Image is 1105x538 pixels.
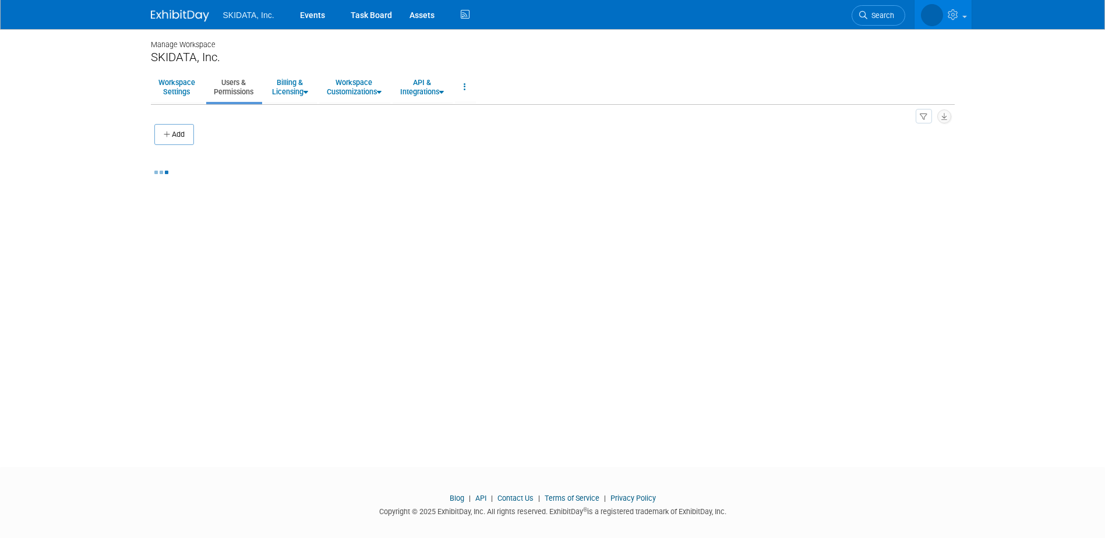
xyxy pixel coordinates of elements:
[393,73,451,101] a: API &Integrations
[535,494,543,502] span: |
[151,29,955,50] div: Manage Workspace
[610,494,656,502] a: Privacy Policy
[466,494,474,502] span: |
[450,494,464,502] a: Blog
[545,494,599,502] a: Terms of Service
[206,73,261,101] a: Users &Permissions
[264,73,316,101] a: Billing &Licensing
[488,494,496,502] span: |
[852,5,905,26] a: Search
[601,494,609,502] span: |
[154,124,194,145] button: Add
[151,10,209,22] img: ExhibitDay
[921,4,943,26] img: Mary Beth McNair
[151,73,203,101] a: WorkspaceSettings
[497,494,534,502] a: Contact Us
[583,507,587,513] sup: ®
[475,494,486,502] a: API
[223,10,274,20] span: SKIDATA, Inc.
[151,50,955,65] div: SKIDATA, Inc.
[154,171,168,174] img: loading...
[319,73,389,101] a: WorkspaceCustomizations
[867,11,894,20] span: Search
